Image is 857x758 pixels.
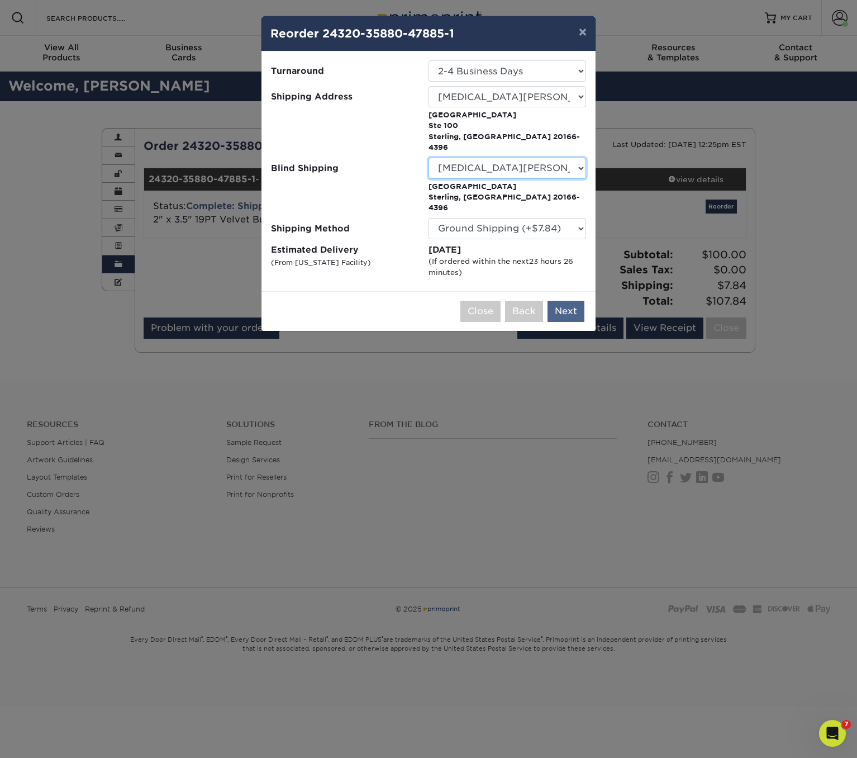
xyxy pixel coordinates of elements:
[271,222,420,235] span: Shipping Method
[547,301,584,322] button: Next
[271,91,420,103] span: Shipping Address
[270,25,587,42] h4: Reorder 24320-35880-47885-1
[842,720,851,729] span: 7
[428,256,586,278] div: (If ordered within the next )
[271,65,420,78] span: Turnaround
[428,257,573,276] span: 23 hours 26 minutes
[271,162,420,174] span: Blind Shipping
[271,258,371,267] small: (From [US_STATE] Facility)
[428,244,586,257] div: [DATE]
[271,244,428,278] label: Estimated Delivery
[428,110,586,153] p: [GEOGRAPHIC_DATA] Ste 100 Sterling, [GEOGRAPHIC_DATA] 20166-4396
[460,301,501,322] button: Close
[428,181,586,214] p: [GEOGRAPHIC_DATA] Sterling, [GEOGRAPHIC_DATA] 20166-4396
[570,16,596,48] button: ×
[819,720,846,747] iframe: Intercom live chat
[505,301,543,322] button: Back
